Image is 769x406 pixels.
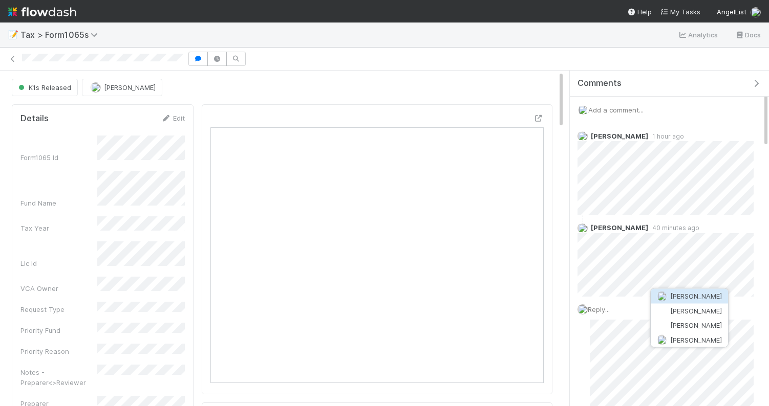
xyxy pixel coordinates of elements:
[657,335,667,345] img: avatar_51d3a7df-1bfa-4572-86d7-27695b6e91a1.png
[20,223,97,233] div: Tax Year
[651,303,728,318] button: [PERSON_NAME]
[648,132,684,140] span: 1 hour ago
[751,7,761,17] img: avatar_4aa8e4fd-f2b7-45ba-a6a5-94a913ad1fe4.png
[20,283,97,294] div: VCA Owner
[20,198,97,208] div: Fund Name
[627,7,652,17] div: Help
[588,305,610,313] span: Reply...
[660,7,700,17] a: My Tasks
[670,292,722,300] span: [PERSON_NAME]
[20,367,97,388] div: Notes - Preparer<>Reviewer
[735,29,761,41] a: Docs
[104,83,156,92] span: [PERSON_NAME]
[657,291,667,301] img: avatar_37569647-1c78-4889-accf-88c08d42a236.png
[8,30,18,39] span: 📝
[20,30,103,40] span: Tax > Form1065s
[657,306,667,316] img: avatar_e764f80f-affb-48ed-b536-deace7b998a7.png
[588,106,644,114] span: Add a comment...
[20,325,97,335] div: Priority Fund
[648,224,699,232] span: 40 minutes ago
[578,131,588,141] img: avatar_37569647-1c78-4889-accf-88c08d42a236.png
[578,78,622,88] span: Comments
[657,320,667,330] img: avatar_1cceb0af-a10b-4354-bea8-7d06449b9c17.png
[578,304,588,314] img: avatar_4aa8e4fd-f2b7-45ba-a6a5-94a913ad1fe4.png
[578,105,588,115] img: avatar_4aa8e4fd-f2b7-45ba-a6a5-94a913ad1fe4.png
[678,29,718,41] a: Analytics
[8,3,76,20] img: logo-inverted-e16ddd16eac7371096b0.svg
[651,289,728,303] button: [PERSON_NAME]
[578,223,588,233] img: avatar_37569647-1c78-4889-accf-88c08d42a236.png
[20,114,49,124] h5: Details
[20,258,97,268] div: Llc Id
[670,335,722,344] span: [PERSON_NAME]
[20,304,97,314] div: Request Type
[20,152,97,163] div: Form1065 Id
[20,346,97,356] div: Priority Reason
[82,79,162,96] button: [PERSON_NAME]
[591,223,648,232] span: [PERSON_NAME]
[670,306,722,314] span: [PERSON_NAME]
[660,8,700,16] span: My Tasks
[670,321,722,329] span: [PERSON_NAME]
[717,8,746,16] span: AngelList
[651,332,728,347] button: [PERSON_NAME]
[161,114,185,122] a: Edit
[591,132,648,140] span: [PERSON_NAME]
[651,318,728,332] button: [PERSON_NAME]
[91,82,101,93] img: avatar_66854b90-094e-431f-b713-6ac88429a2b8.png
